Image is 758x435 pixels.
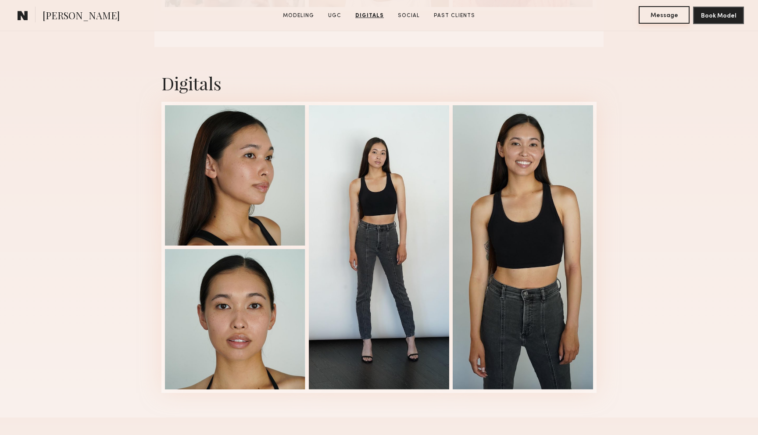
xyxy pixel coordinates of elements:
a: Past Clients [430,12,479,20]
button: Book Model [693,7,744,24]
a: UGC [325,12,345,20]
a: Modeling [279,12,318,20]
div: Digitals [161,71,597,95]
a: Book Model [693,11,744,19]
a: Social [394,12,423,20]
span: [PERSON_NAME] [43,9,120,24]
a: Digitals [352,12,387,20]
button: Message [639,6,690,24]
